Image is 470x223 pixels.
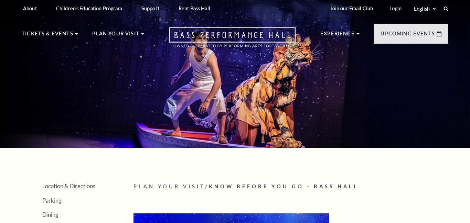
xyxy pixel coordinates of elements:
p: Upcoming Events [381,30,435,42]
p: Tickets & Events [22,30,73,42]
p: About [23,5,37,11]
a: Location & Directions [42,183,95,189]
p: Children's Education Program [56,5,122,11]
p: Experience [320,30,355,42]
p: Support [141,5,159,11]
select: Select: [413,5,437,12]
p: Rent Bass Hall [179,5,210,11]
a: Parking [42,197,61,204]
span: Plan Your Visit [133,183,205,189]
p: / [133,182,448,191]
a: Dining [42,211,58,218]
p: Plan Your Visit [92,30,139,42]
span: Know Before You Go - Bass Hall [209,183,359,189]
